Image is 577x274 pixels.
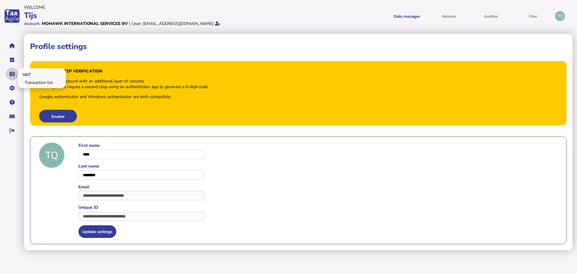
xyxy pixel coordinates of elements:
div: TQ [39,143,64,168]
label: Email [78,184,205,190]
button: Tasks [6,54,18,66]
button: Update settings [78,225,116,238]
div: Profile settings [555,11,565,21]
div: Mohawk International Services BV [42,21,128,26]
button: Shows a dropdown of Data manager options [388,9,426,23]
label: First name [78,143,205,148]
h3: Enable 2-step verification [39,68,102,74]
button: Sign out [6,124,18,137]
div: Protect your account with an additional layer of security. [39,78,144,84]
span: VAT [18,67,34,81]
button: Filer [514,9,552,23]
div: | [129,21,130,26]
div: Tijs [24,10,287,21]
menu: navigate products [290,9,552,23]
button: Help pages [6,96,18,109]
div: Account: [24,21,40,26]
button: Home [6,39,18,52]
button: Manage settings [6,82,18,94]
p: Google authenticator and Windows authenticator are both compatible. [39,94,171,100]
button: Auditor [472,9,510,23]
a: Transaction list [19,78,65,87]
button: Raise a support ticket [6,110,18,123]
button: Shows a dropdown of VAT Advisor options [430,9,468,23]
div: Welcome [24,5,287,10]
div: [EMAIL_ADDRESS][DOMAIN_NAME] [143,21,213,26]
div: Your login will require a second step using an authenticator app to generate a 6-digit code. [39,84,209,90]
button: Data manager [6,68,18,80]
label: Last name [78,163,205,169]
button: Enable [39,110,77,122]
label: Unique ID [78,205,205,210]
i: Email verified [215,21,220,26]
div: User: [132,21,142,26]
h1: Profile settings [30,41,87,52]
